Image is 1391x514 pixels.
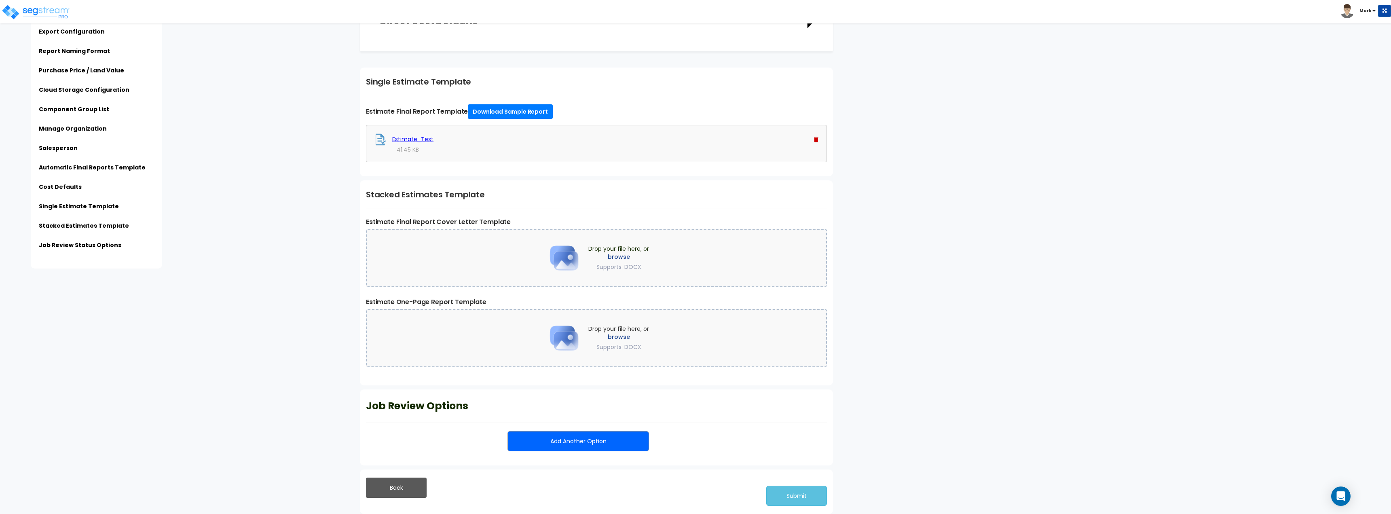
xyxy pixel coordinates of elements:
a: Report Naming Format [39,47,110,55]
button: Submit [766,486,827,506]
a: Purchase Price / Land Value [39,66,124,74]
a: Manage Organization [39,125,107,133]
img: avatar.png [1340,4,1354,18]
h1: Direct Cost Defaults [380,15,478,27]
span: Drop your file here, or [588,325,649,351]
b: Mark [1359,8,1372,14]
img: Upload Icon [544,318,584,358]
a: Component Group List [39,105,109,113]
span: Supports: DOCX [596,343,641,351]
a: Stacked Estimates Template [39,222,129,230]
img: Trash Icon [814,137,818,142]
a: Estimate_Test [392,135,433,143]
button: Back [366,478,427,498]
label: Estimate One-Page Report Template [366,297,827,307]
h1: Single Estimate Template [366,76,827,88]
label: Estimate Final Report Template [366,104,827,119]
img: logo_pro_r.png [1,4,70,20]
span: Drop your file here, or [588,245,649,271]
h1: Stacked Estimates Template [366,188,827,201]
a: Job Review Status Options [39,241,121,249]
p: Job Review Options [366,398,827,415]
a: Salesperson [39,144,78,152]
label: Estimate Final Report Cover Letter Template [366,217,827,227]
span: 41.45 KB [397,146,419,154]
label: browse [588,333,649,341]
button: Add Another Option [507,431,649,451]
img: Uploaded File Icon [374,133,387,146]
span: Supports: DOCX [596,263,641,271]
a: Download Sample Report [468,104,552,119]
a: Automatic Final Reports Template [39,163,146,171]
label: browse [588,253,649,261]
a: Cloud Storage Configuration [39,86,129,94]
a: Export Configuration [39,27,105,36]
a: Cost Defaults [39,183,82,191]
img: Upload Icon [544,238,584,278]
div: Open Intercom Messenger [1331,487,1351,506]
a: Single Estimate Template [39,202,119,210]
